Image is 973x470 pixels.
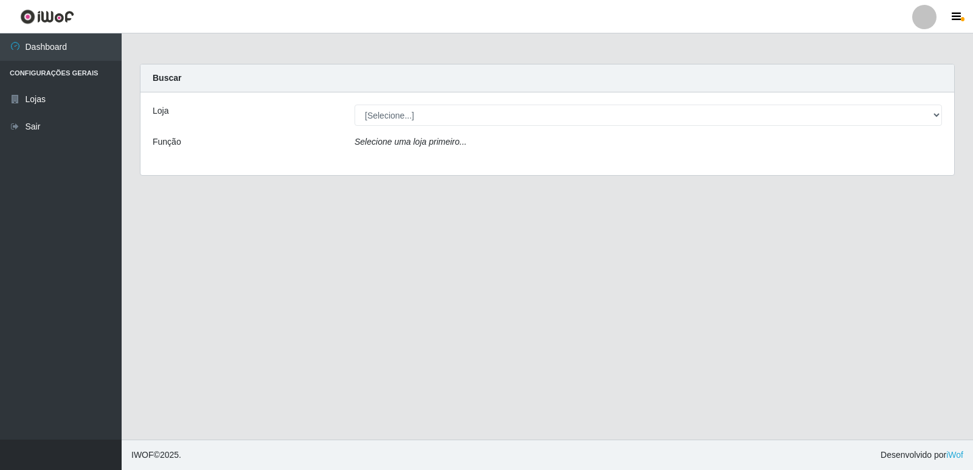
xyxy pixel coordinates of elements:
strong: Buscar [153,73,181,83]
span: IWOF [131,450,154,460]
i: Selecione uma loja primeiro... [355,137,466,147]
label: Função [153,136,181,148]
span: Desenvolvido por [881,449,963,461]
img: CoreUI Logo [20,9,74,24]
label: Loja [153,105,168,117]
span: © 2025 . [131,449,181,461]
a: iWof [946,450,963,460]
